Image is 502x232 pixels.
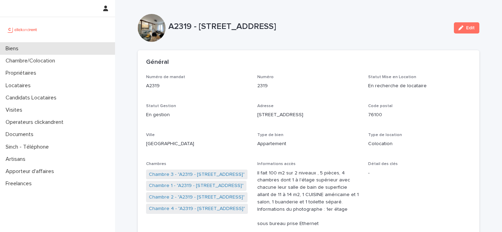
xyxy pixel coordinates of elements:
[146,111,249,119] p: En gestion
[168,22,448,32] p: A2319 - [STREET_ADDRESS]
[454,22,479,33] button: Edit
[368,75,416,79] span: Statut Mise en Location
[3,144,54,150] p: Sinch - Téléphone
[368,82,471,90] p: En recherche de locataire
[146,75,185,79] span: Numéro de mandat
[149,194,245,201] a: Chambre 2 - "A2319 - [STREET_ADDRESS]"
[149,182,244,189] a: Chambre 1 - "A2319 - [STREET_ADDRESS]"
[3,95,62,101] p: Candidats Locataires
[368,111,471,119] p: 76100
[257,133,283,137] span: Type de bien
[3,45,24,52] p: Biens
[146,82,249,90] p: A2319
[368,133,402,137] span: Type de location
[3,58,61,64] p: Chambre/Colocation
[3,107,28,113] p: Visites
[146,162,166,166] span: Chambres
[368,140,471,148] p: Colocation
[257,162,296,166] span: Informations accès
[3,70,42,76] p: Propriétaires
[368,104,393,108] span: Code postal
[149,171,245,178] a: Chambre 3 - "A2319 - [STREET_ADDRESS]"
[6,23,39,37] img: UCB0brd3T0yccxBKYDjQ
[149,205,245,212] a: Chambre 4 - "A2319 - [STREET_ADDRESS]"
[466,25,475,30] span: Edit
[257,140,360,148] p: Appartement
[257,82,360,90] p: 2319
[368,170,471,177] p: -
[3,131,39,138] p: Documents
[257,75,274,79] span: Numéro
[146,140,249,148] p: [GEOGRAPHIC_DATA]
[146,104,176,108] span: Statut Gestion
[146,133,155,137] span: Ville
[3,168,60,175] p: Apporteur d'affaires
[257,104,274,108] span: Adresse
[3,180,37,187] p: Freelances
[3,82,36,89] p: Locataires
[257,111,360,119] p: [STREET_ADDRESS]
[368,162,398,166] span: Détail des clés
[3,156,31,163] p: Artisans
[146,59,169,66] h2: Général
[3,119,69,126] p: Operateurs clickandrent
